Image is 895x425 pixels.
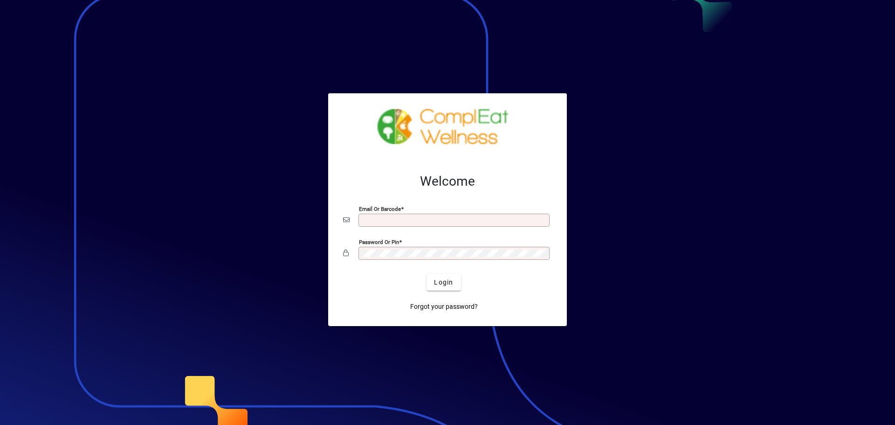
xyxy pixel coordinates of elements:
[359,206,401,212] mat-label: Email or Barcode
[434,278,453,287] span: Login
[343,174,552,189] h2: Welcome
[427,274,461,291] button: Login
[406,298,482,315] a: Forgot your password?
[410,302,478,312] span: Forgot your password?
[359,239,399,245] mat-label: Password or Pin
